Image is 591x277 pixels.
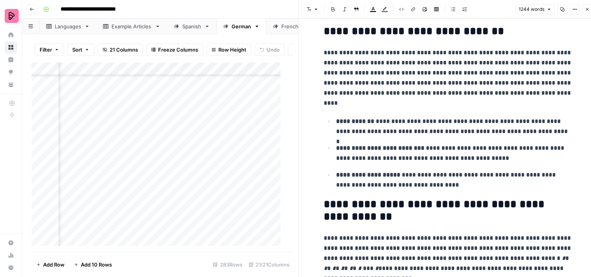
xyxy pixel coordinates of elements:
[110,46,138,54] span: 21 Columns
[218,46,246,54] span: Row Height
[210,258,246,271] div: 283 Rows
[31,258,69,271] button: Add Row
[43,261,65,268] span: Add Row
[267,46,280,54] span: Undo
[5,66,17,78] a: Opportunities
[40,19,96,34] a: Languages
[5,237,17,249] a: Settings
[266,19,314,34] a: French
[5,249,17,261] a: Usage
[112,23,152,30] div: Example Articles
[167,19,216,34] a: Spanish
[232,23,251,30] div: German
[5,261,17,274] button: Help + Support
[5,9,19,23] img: Preply Logo
[35,43,64,56] button: Filter
[206,43,251,56] button: Row Height
[55,23,81,30] div: Languages
[281,23,299,30] div: French
[158,46,198,54] span: Freeze Columns
[72,46,82,54] span: Sort
[81,261,112,268] span: Add 10 Rows
[5,29,17,41] a: Home
[216,19,266,34] a: German
[5,41,17,54] a: Browse
[98,43,143,56] button: 21 Columns
[519,6,544,13] span: 1244 words
[182,23,201,30] div: Spanish
[96,19,167,34] a: Example Articles
[5,6,17,26] button: Workspace: Preply
[5,78,17,91] a: Your Data
[146,43,203,56] button: Freeze Columns
[69,258,117,271] button: Add 10 Rows
[40,46,52,54] span: Filter
[515,4,555,14] button: 1244 words
[67,43,94,56] button: Sort
[255,43,285,56] button: Undo
[5,54,17,66] a: Insights
[246,258,293,271] div: 21/21 Columns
